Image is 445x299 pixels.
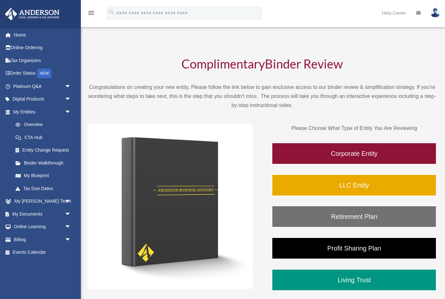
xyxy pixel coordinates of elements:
[272,269,437,291] a: Living Trust
[5,105,81,118] a: My Entitiesarrow_drop_down
[88,83,437,110] p: Congratulations on creating your new entity. Please follow the link below to gain exclusive acces...
[5,233,81,246] a: Billingarrow_drop_down
[108,9,115,16] i: search
[87,11,95,17] a: menu
[5,195,81,208] a: My [PERSON_NAME] Teamarrow_drop_down
[5,41,81,54] a: Online Ordering
[430,8,440,17] img: User Pic
[87,9,95,17] i: menu
[5,54,81,67] a: Tax Organizers
[65,208,78,221] span: arrow_drop_down
[272,206,437,228] a: Retirement Plan
[9,118,81,131] a: Overview
[272,143,437,165] a: Corporate Entity
[3,8,61,20] img: Anderson Advisors Platinum Portal
[272,124,437,133] p: Please Choose What Type of Entity You Are Reviewing
[37,69,51,78] div: NEW
[5,220,81,233] a: Online Learningarrow_drop_down
[272,174,437,196] a: LLC Entity
[5,80,81,93] a: Platinum Q&Aarrow_drop_down
[5,208,81,220] a: My Documentsarrow_drop_down
[181,56,265,71] span: Complimentary
[265,56,343,71] span: Binder Review
[5,67,81,80] a: Order StatusNEW
[65,195,78,208] span: arrow_drop_down
[5,28,81,41] a: Home
[9,182,81,195] a: Tax Due Dates
[65,233,78,246] span: arrow_drop_down
[65,220,78,234] span: arrow_drop_down
[65,93,78,106] span: arrow_drop_down
[9,156,78,169] a: Binder Walkthrough
[65,80,78,93] span: arrow_drop_down
[5,93,81,106] a: Digital Productsarrow_drop_down
[9,169,81,182] a: My Blueprint
[272,237,437,259] a: Profit Sharing Plan
[5,246,81,259] a: Events Calendar
[9,144,81,157] a: Entity Change Request
[65,105,78,119] span: arrow_drop_down
[9,131,81,144] a: CTA Hub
